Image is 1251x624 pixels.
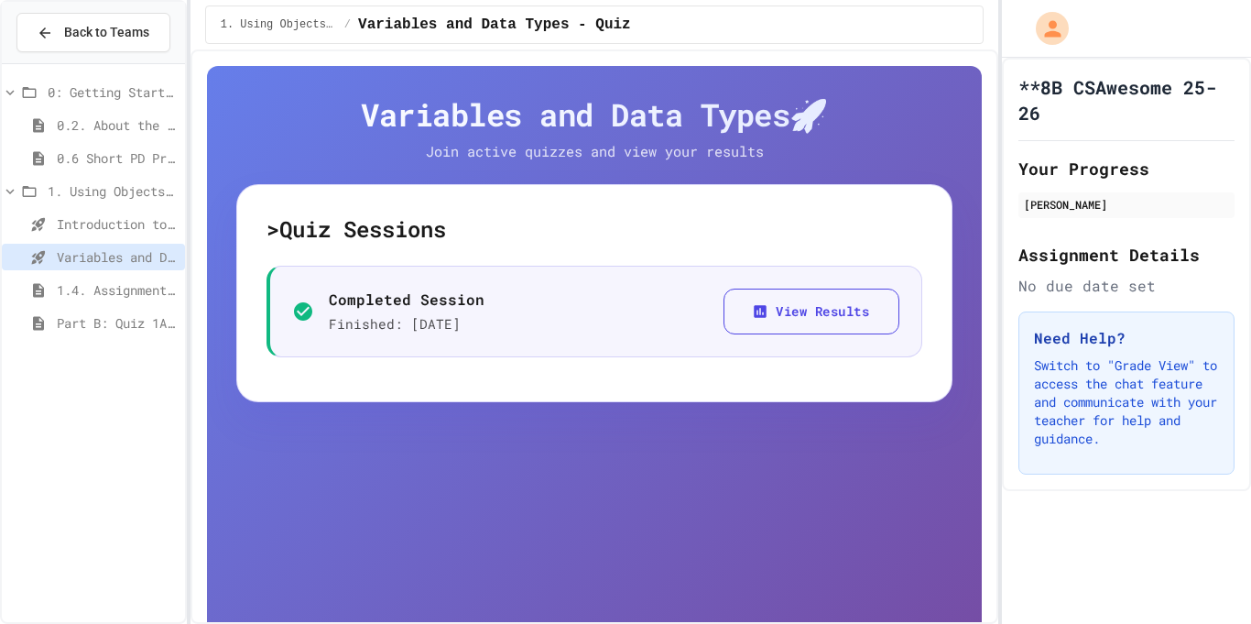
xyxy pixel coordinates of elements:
[1018,275,1235,297] div: No due date set
[57,148,178,168] span: 0.6 Short PD Pretest
[1034,327,1219,349] h3: Need Help?
[329,289,484,311] p: Completed Session
[57,214,178,234] span: Introduction to Algorithms, Programming, and Compilers
[1017,7,1073,49] div: My Account
[64,23,149,42] span: Back to Teams
[358,14,631,36] span: Variables and Data Types - Quiz
[723,289,899,335] button: View Results
[267,214,923,244] h5: > Quiz Sessions
[221,17,337,32] span: 1. Using Objects and Methods
[329,314,484,334] p: Finished: [DATE]
[388,141,800,162] p: Join active quizzes and view your results
[48,181,178,201] span: 1. Using Objects and Methods
[236,95,953,134] h4: Variables and Data Types 🚀
[344,17,351,32] span: /
[1018,242,1235,268] h2: Assignment Details
[48,82,178,102] span: 0: Getting Started
[1034,356,1219,448] p: Switch to "Grade View" to access the chat feature and communicate with your teacher for help and ...
[57,115,178,135] span: 0.2. About the AP CSA Exam
[57,247,178,267] span: Variables and Data Types - Quiz
[1018,74,1235,126] h1: **8B CSAwesome 25-26
[57,313,178,333] span: Part B: Quiz 1A 1.1-1.4
[1024,196,1229,213] div: [PERSON_NAME]
[16,13,170,52] button: Back to Teams
[1018,156,1235,181] h2: Your Progress
[57,280,178,300] span: 1.4. Assignment and Input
